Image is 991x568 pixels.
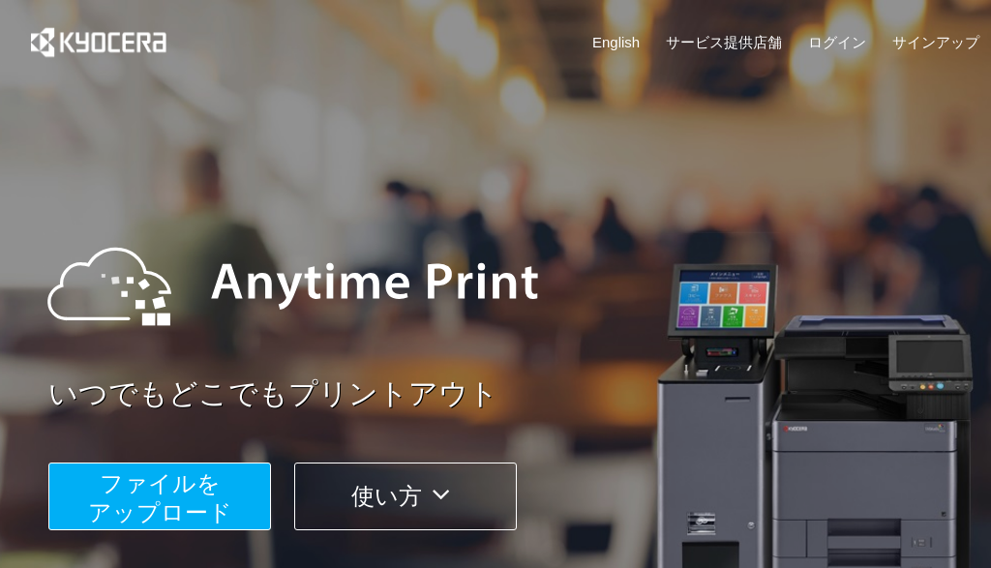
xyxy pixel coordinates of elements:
[48,374,991,415] a: いつでもどこでもプリントアウト
[48,463,271,530] button: ファイルを​​アップロード
[88,470,232,525] span: ファイルを ​​アップロード
[892,32,979,52] a: サインアップ
[666,32,782,52] a: サービス提供店舗
[808,32,866,52] a: ログイン
[294,463,517,530] button: 使い方
[592,32,640,52] a: English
